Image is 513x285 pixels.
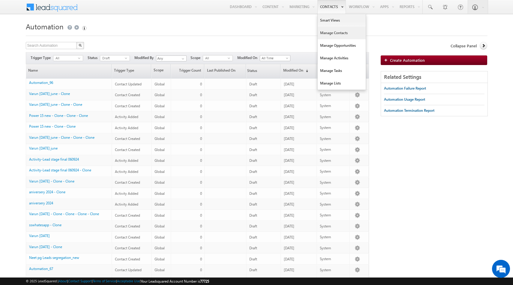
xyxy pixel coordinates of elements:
span: Status [88,55,100,61]
span: Global [154,246,165,250]
div: System [320,245,346,251]
span: Create Automation [390,58,425,63]
span: Contact Created [115,93,140,97]
span: Draft [249,93,257,97]
span: Contact Created [115,257,140,261]
span: [DATE] [284,114,294,119]
span: Draft [249,104,257,108]
span: Draft [249,246,257,250]
span: All [53,55,78,61]
a: Modified On(sorted descending) [281,64,316,78]
div: System [320,169,346,174]
div: Related Settings [381,71,487,83]
span: Draft [249,82,257,86]
div: System [320,212,346,218]
span: [DATE] [284,169,294,174]
span: All Time [260,55,289,61]
span: Scope [151,64,170,78]
span: Activity Added [115,169,138,174]
span: Global [154,126,165,130]
span: Draft [249,114,257,119]
span: 0 [200,147,202,152]
span: Draft [249,257,257,261]
span: Global [154,224,165,228]
a: Automation Usage Report [384,94,425,105]
a: Varun [DATE] june - Clone - Clone - Clone [29,135,94,140]
a: Manage Activities [318,52,366,64]
span: [DATE] [284,268,294,272]
div: System [320,234,346,240]
a: Varun [DATE] - Clone - Clone - Clone - Clone [29,212,99,216]
a: Automation Failure Report [384,83,426,94]
span: Scope [190,55,203,61]
em: Start Chat [82,185,109,193]
span: Collapse Panel [451,43,477,49]
div: System [320,191,346,196]
a: Contact Support [68,279,92,283]
div: System [320,114,346,120]
span: Contact Created [115,180,140,185]
span: Global [154,257,165,261]
span: Contact Created [115,235,140,239]
span: 0 [200,82,202,86]
span: 0 [200,126,202,130]
div: System [320,180,346,185]
a: Manage Tasks [318,64,366,77]
span: 0 [200,136,202,141]
a: Varun [DATE] [29,233,50,238]
span: Modified On [237,55,260,61]
span: [DATE] [284,126,294,130]
a: Neet pg Leads segregation_new [29,255,79,260]
span: Contact Created [115,224,140,228]
div: System [320,147,346,152]
a: Terms of Service [93,279,116,283]
span: [DATE] [284,257,294,261]
div: System [320,224,346,229]
span: 0 [200,158,202,163]
a: Manage Lists [318,77,366,90]
a: Smart Views [318,14,366,27]
span: Global [154,136,165,141]
span: Global [154,82,165,86]
span: [DATE] [284,191,294,196]
span: 0 [200,191,202,196]
a: Automation Termination Report [384,105,434,116]
span: [DATE] [284,180,294,185]
a: Activity-Lead stage final 060924 [29,157,79,162]
span: [DATE] [284,104,294,108]
span: Global [154,158,165,163]
a: Automation_67 [29,266,53,271]
a: Power 15 new - Clone - Clone - Clone [29,113,88,118]
span: [DATE] [284,235,294,239]
span: [DATE] [284,93,294,97]
span: Draft [249,126,257,130]
span: Contact Created [115,246,140,250]
span: 0 [200,114,202,119]
a: Trigger Count [171,64,204,78]
span: Contact Created [115,104,140,108]
span: Contact Created [115,213,140,218]
span: (sorted descending) [303,68,308,73]
span: 0 [200,268,202,272]
span: [DATE] [284,147,294,152]
span: All [203,55,228,61]
div: Chat with us now [31,31,101,39]
span: select [125,57,130,59]
span: Automation [26,22,64,31]
span: Status [246,65,257,78]
span: Global [154,235,165,239]
div: Minimize live chat window [98,3,113,17]
span: [DATE] [284,158,294,163]
span: 0 [200,169,202,174]
img: d_60004797649_company_0_60004797649 [10,31,25,39]
span: Global [154,191,165,196]
span: Modified By [134,55,156,61]
a: sswhatesapp - Clone [29,223,61,227]
span: Draft [249,169,257,174]
span: 0 [200,180,202,185]
span: [DATE] [284,246,294,250]
a: aniversery 2024 - Clone [29,190,65,194]
a: Acceptable Use [117,279,140,283]
a: Activity-Lead stage final 060924 - Clone [29,168,91,172]
a: Varun [DATE] - Clone [29,245,62,249]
